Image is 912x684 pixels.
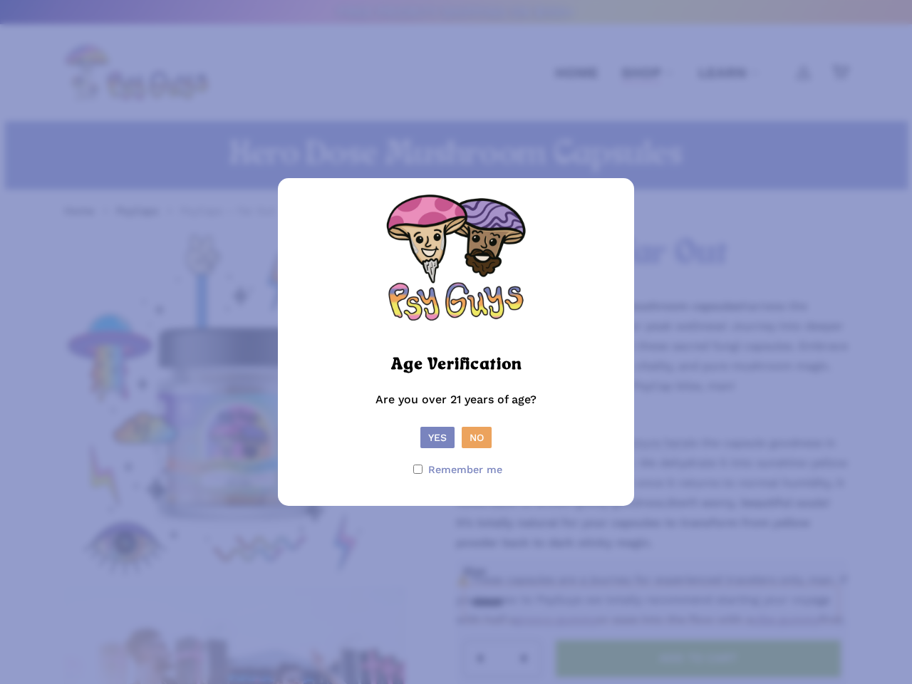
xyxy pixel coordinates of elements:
[462,427,492,448] button: No
[385,192,527,335] img: Psy Guys Logo
[413,465,423,474] input: Remember me
[420,427,455,448] button: Yes
[391,353,522,378] h2: Age Verification
[428,460,502,480] span: Remember me
[292,390,620,427] p: Are you over 21 years of age?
